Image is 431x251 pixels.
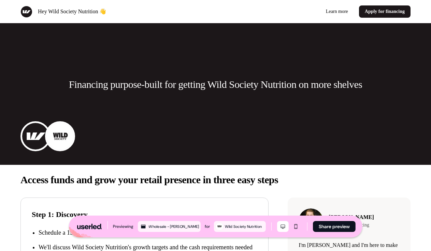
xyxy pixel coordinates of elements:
p: Access funds and grow your retail presence in three easy steps [20,173,411,187]
button: Share preview [313,221,356,232]
a: Learn more [320,5,354,18]
p: Step 1: Discovery [32,209,257,220]
p: Schedule a 15-minute discovery call with me, [PERSON_NAME] [39,228,257,237]
button: Mobile mode [290,221,302,232]
p: Financing purpose-built for getting Wild Society Nutrition on more shelves [69,78,362,91]
div: for [205,223,210,230]
div: Wild Society Nutrition [225,223,264,230]
button: Desktop mode [277,221,289,232]
div: Previewing [113,223,133,230]
p: Hey Wild Society Nutrition 👋 [38,7,106,16]
div: Wholesale - [PERSON_NAME] [148,223,199,230]
p: [PERSON_NAME] [329,213,374,221]
a: Apply for financing [359,5,411,18]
